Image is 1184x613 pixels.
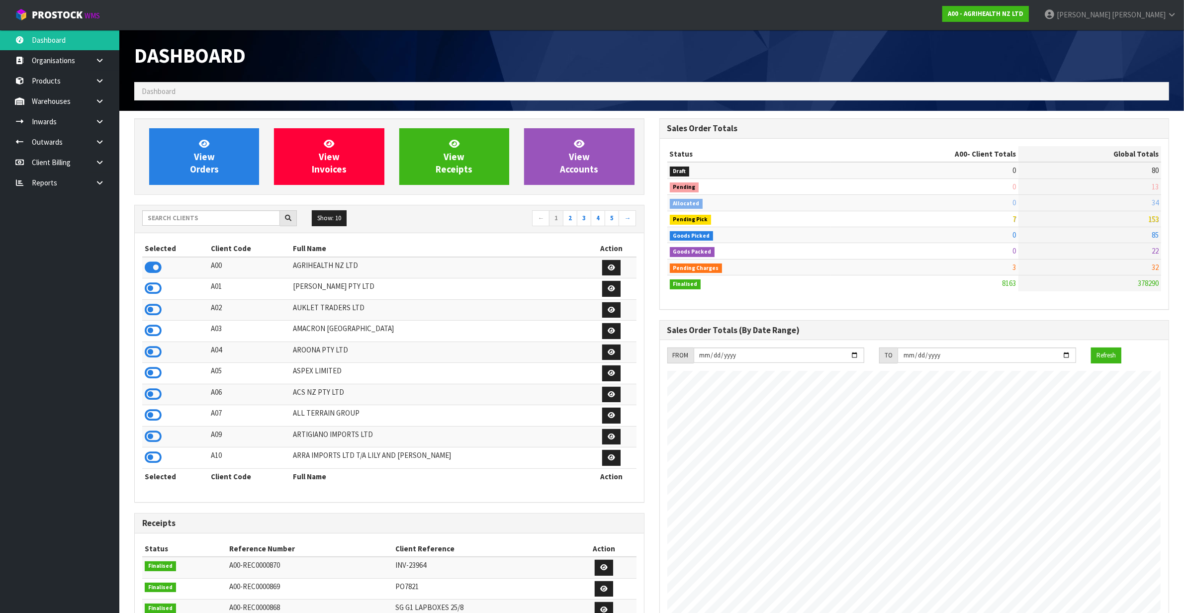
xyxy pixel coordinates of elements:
span: 0 [1012,230,1016,240]
span: 32 [1152,263,1159,272]
span: Allocated [670,199,703,209]
td: A01 [208,278,290,300]
strong: A00 - AGRIHEALTH NZ LTD [948,9,1023,18]
nav: Page navigation [397,210,637,228]
span: 3 [1012,263,1016,272]
span: A00 [955,149,967,159]
th: Client Reference [393,541,572,557]
h3: Sales Order Totals [667,124,1162,133]
td: AUKLET TRADERS LTD [290,299,587,321]
span: 153 [1148,214,1159,224]
button: Show: 10 [312,210,347,226]
span: View Invoices [312,138,347,175]
span: Goods Picked [670,231,714,241]
span: 0 [1012,182,1016,191]
td: ARRA IMPORTS LTD T/A LILY AND [PERSON_NAME] [290,447,587,469]
th: - Client Totals [830,146,1018,162]
td: A07 [208,405,290,427]
th: Selected [142,468,208,484]
th: Action [587,468,637,484]
span: 85 [1152,230,1159,240]
span: A00-REC0000870 [229,560,280,570]
span: 34 [1152,198,1159,207]
a: ViewReceipts [399,128,509,185]
th: Status [667,146,830,162]
td: A06 [208,384,290,405]
th: Client Code [208,241,290,257]
div: FROM [667,348,694,363]
h3: Sales Order Totals (By Date Range) [667,326,1162,335]
span: Dashboard [142,87,176,96]
a: A00 - AGRIHEALTH NZ LTD [942,6,1029,22]
td: ACS NZ PTY LTD [290,384,587,405]
th: Reference Number [227,541,393,557]
td: ARTIGIANO IMPORTS LTD [290,426,587,447]
span: A00-REC0000869 [229,582,280,591]
a: 2 [563,210,577,226]
span: 22 [1152,246,1159,256]
a: 4 [591,210,605,226]
td: A05 [208,363,290,384]
th: Full Name [290,241,587,257]
a: 3 [577,210,591,226]
span: 8163 [1002,278,1016,288]
th: Status [142,541,227,557]
a: ViewOrders [149,128,259,185]
td: AROONA PTY LTD [290,342,587,363]
span: INV-23964 [395,560,426,570]
span: [PERSON_NAME] [1057,10,1110,19]
span: 0 [1012,198,1016,207]
td: A10 [208,447,290,469]
th: Action [587,241,637,257]
th: Global Totals [1018,146,1161,162]
span: ProStock [32,8,83,21]
span: Finalised [145,583,176,593]
span: A00-REC0000868 [229,603,280,612]
a: → [619,210,636,226]
span: View Orders [190,138,219,175]
span: SG G1 LAPBOXES 25/8 [395,603,463,612]
td: AGRIHEALTH NZ LTD [290,257,587,278]
th: Selected [142,241,208,257]
span: Finalised [670,279,701,289]
a: 5 [605,210,619,226]
a: ← [532,210,549,226]
td: [PERSON_NAME] PTY LTD [290,278,587,300]
span: Pending Charges [670,263,723,273]
span: Dashboard [134,43,246,68]
h3: Receipts [142,519,637,528]
a: 1 [549,210,563,226]
span: 13 [1152,182,1159,191]
img: cube-alt.png [15,8,27,21]
span: [PERSON_NAME] [1112,10,1166,19]
td: A03 [208,321,290,342]
a: ViewAccounts [524,128,634,185]
th: Client Code [208,468,290,484]
div: TO [879,348,898,363]
span: Goods Packed [670,247,715,257]
span: 7 [1012,214,1016,224]
span: View Receipts [436,138,472,175]
td: A04 [208,342,290,363]
td: AMACRON [GEOGRAPHIC_DATA] [290,321,587,342]
th: Action [572,541,636,557]
span: 0 [1012,246,1016,256]
td: A00 [208,257,290,278]
span: Pending Pick [670,215,712,225]
span: Finalised [145,561,176,571]
td: A09 [208,426,290,447]
th: Full Name [290,468,587,484]
span: 378290 [1138,278,1159,288]
input: Search clients [142,210,280,226]
td: ALL TERRAIN GROUP [290,405,587,427]
td: A02 [208,299,290,321]
span: 0 [1012,166,1016,175]
small: WMS [85,11,100,20]
a: ViewInvoices [274,128,384,185]
td: ASPEX LIMITED [290,363,587,384]
span: Pending [670,182,699,192]
span: PO7821 [395,582,419,591]
span: View Accounts [560,138,598,175]
span: 80 [1152,166,1159,175]
button: Refresh [1091,348,1121,363]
